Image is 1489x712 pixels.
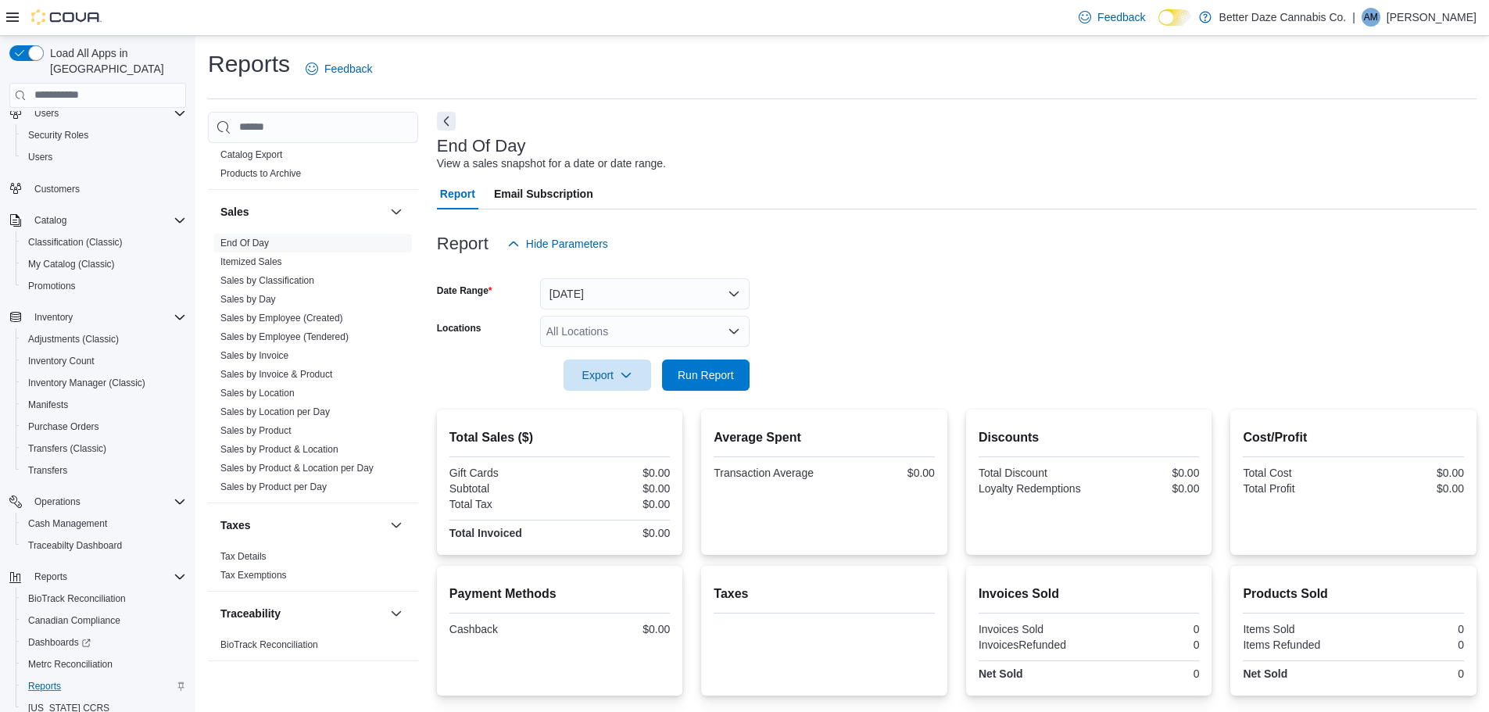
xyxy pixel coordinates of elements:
[437,156,666,172] div: View a sales snapshot for a date or date range.
[437,112,456,131] button: Next
[220,238,269,249] a: End Of Day
[31,9,102,25] img: Cova
[437,284,492,297] label: Date Range
[437,322,481,335] label: Locations
[220,237,269,249] span: End Of Day
[16,372,192,394] button: Inventory Manager (Classic)
[16,631,192,653] a: Dashboards
[1243,623,1350,635] div: Items Sold
[34,214,66,227] span: Catalog
[220,463,374,474] a: Sales by Product & Location per Day
[3,102,192,124] button: Users
[220,368,332,381] span: Sales by Invoice & Product
[16,253,192,275] button: My Catalog (Classic)
[220,148,282,161] span: Catalog Export
[220,481,327,492] a: Sales by Product per Day
[220,275,314,286] a: Sales by Classification
[526,236,608,252] span: Hide Parameters
[220,425,292,436] a: Sales by Product
[540,278,750,309] button: [DATE]
[979,623,1086,635] div: Invoices Sold
[28,377,145,389] span: Inventory Manager (Classic)
[662,360,750,391] button: Run Report
[220,570,287,581] a: Tax Exemptions
[449,585,671,603] h2: Payment Methods
[16,535,192,556] button: Traceabilty Dashboard
[220,312,343,324] span: Sales by Employee (Created)
[22,677,67,696] a: Reports
[1092,623,1199,635] div: 0
[220,517,384,533] button: Taxes
[28,151,52,163] span: Users
[28,592,126,605] span: BioTrack Reconciliation
[324,61,372,77] span: Feedback
[22,148,186,166] span: Users
[22,255,186,274] span: My Catalog (Classic)
[3,491,192,513] button: Operations
[220,274,314,287] span: Sales by Classification
[16,588,192,610] button: BioTrack Reconciliation
[28,539,122,552] span: Traceabilty Dashboard
[449,623,557,635] div: Cashback
[16,460,192,481] button: Transfers
[1092,667,1199,680] div: 0
[564,360,651,391] button: Export
[28,180,86,199] a: Customers
[22,514,113,533] a: Cash Management
[220,551,267,562] a: Tax Details
[563,527,670,539] div: $0.00
[220,406,330,418] span: Sales by Location per Day
[22,589,186,608] span: BioTrack Reconciliation
[979,467,1086,479] div: Total Discount
[28,567,186,586] span: Reports
[22,677,186,696] span: Reports
[573,360,642,391] span: Export
[28,517,107,530] span: Cash Management
[387,604,406,623] button: Traceability
[208,234,418,503] div: Sales
[220,350,288,361] a: Sales by Invoice
[449,467,557,479] div: Gift Cards
[28,129,88,141] span: Security Roles
[220,149,282,160] a: Catalog Export
[1387,8,1476,27] p: [PERSON_NAME]
[220,167,301,180] span: Products to Archive
[220,639,318,651] span: BioTrack Reconciliation
[22,611,127,630] a: Canadian Compliance
[28,355,95,367] span: Inventory Count
[34,107,59,120] span: Users
[22,352,101,370] a: Inventory Count
[714,467,821,479] div: Transaction Average
[979,667,1023,680] strong: Net Sold
[208,145,418,189] div: Products
[28,236,123,249] span: Classification (Classic)
[28,492,87,511] button: Operations
[16,275,192,297] button: Promotions
[16,513,192,535] button: Cash Management
[714,428,935,447] h2: Average Spent
[1243,639,1350,651] div: Items Refunded
[220,443,338,456] span: Sales by Product & Location
[28,211,186,230] span: Catalog
[220,606,281,621] h3: Traceability
[16,438,192,460] button: Transfers (Classic)
[979,585,1200,603] h2: Invoices Sold
[220,481,327,493] span: Sales by Product per Day
[34,311,73,324] span: Inventory
[3,306,192,328] button: Inventory
[220,204,384,220] button: Sales
[22,655,186,674] span: Metrc Reconciliation
[22,374,152,392] a: Inventory Manager (Classic)
[22,536,186,555] span: Traceabilty Dashboard
[28,614,120,627] span: Canadian Compliance
[22,233,129,252] a: Classification (Classic)
[220,639,318,650] a: BioTrack Reconciliation
[16,653,192,675] button: Metrc Reconciliation
[220,369,332,380] a: Sales by Invoice & Product
[1357,482,1464,495] div: $0.00
[1097,9,1145,25] span: Feedback
[208,547,418,591] div: Taxes
[220,331,349,343] span: Sales by Employee (Tendered)
[1072,2,1151,33] a: Feedback
[16,146,192,168] button: Users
